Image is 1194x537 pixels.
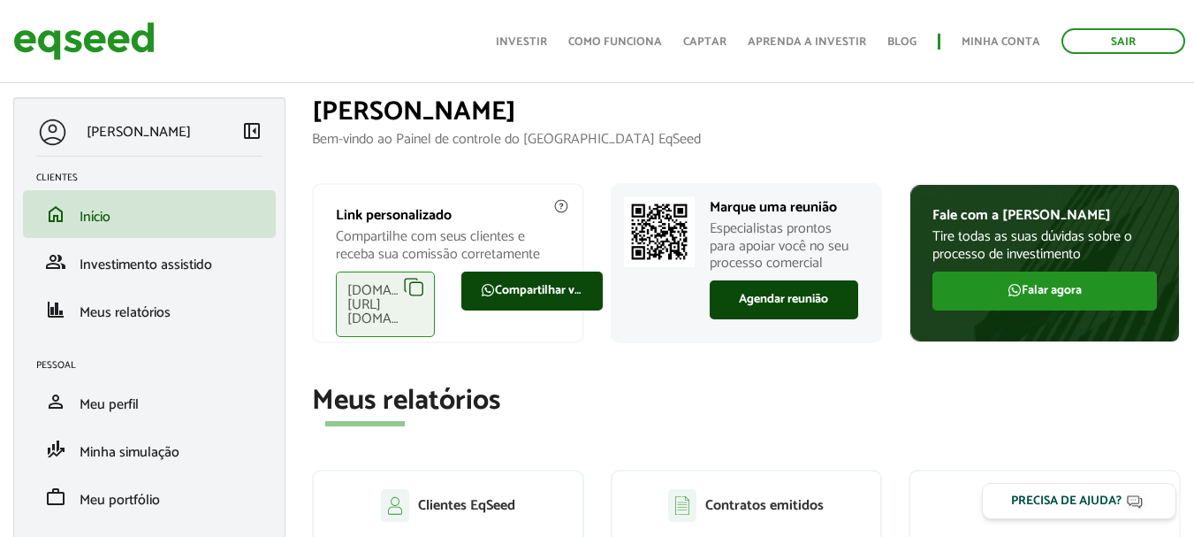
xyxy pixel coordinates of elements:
h2: Clientes [36,173,276,183]
img: agent-clientes.svg [381,489,409,521]
h1: [PERSON_NAME] [312,97,1181,127]
span: work [45,487,66,508]
a: Colapsar menu [241,120,262,145]
p: Link personalizado [336,207,560,224]
p: Clientes EqSeed [418,497,515,514]
p: Bem-vindo ao Painel de controle do [GEOGRAPHIC_DATA] EqSeed [312,131,1181,148]
img: FaWhatsapp.svg [1008,283,1022,297]
li: Início [23,190,276,238]
img: FaWhatsapp.svg [481,283,495,297]
span: Início [80,205,110,229]
h2: Pessoal [36,360,276,371]
p: Marque uma reunião [710,199,859,216]
a: Investir [496,36,547,48]
p: [PERSON_NAME] [87,124,191,141]
span: left_panel_close [241,120,262,142]
a: Agendar reunião [710,280,859,319]
a: finance_modeMinha simulação [36,439,262,460]
a: Compartilhar via WhatsApp [461,272,603,311]
li: Minha simulação [23,426,276,473]
p: Fale com a [PERSON_NAME] [932,207,1157,224]
span: Meu perfil [80,393,139,417]
span: Meus relatórios [80,301,171,325]
span: Minha simulação [80,441,179,464]
a: groupInvestimento assistido [36,251,262,272]
li: Meus relatórios [23,286,276,334]
a: personMeu perfil [36,391,262,412]
span: group [45,251,66,272]
span: finance_mode [45,439,66,460]
span: Investimento assistido [80,253,212,277]
a: financeMeus relatórios [36,299,262,320]
h2: Meus relatórios [312,386,1181,417]
p: Compartilhe com seus clientes e receba sua comissão corretamente [336,228,560,262]
a: Como funciona [568,36,662,48]
a: Blog [887,36,916,48]
p: Tire todas as suas dúvidas sobre o processo de investimento [932,228,1157,262]
a: Falar agora [932,272,1157,311]
a: Minha conta [962,36,1040,48]
img: EqSeed [13,18,155,65]
p: Especialistas prontos para apoiar você no seu processo comercial [710,220,859,272]
a: homeInício [36,203,262,225]
a: Sair [1061,28,1185,54]
span: finance [45,299,66,320]
a: workMeu portfólio [36,487,262,508]
span: home [45,203,66,225]
div: [DOMAIN_NAME][URL][DOMAIN_NAME] [336,272,435,337]
span: person [45,391,66,412]
li: Meu portfólio [23,473,276,521]
p: Contratos emitidos [705,497,824,514]
li: Meu perfil [23,378,276,426]
img: Marcar reunião com consultor [624,196,695,267]
li: Investimento assistido [23,238,276,286]
img: agent-contratos.svg [668,489,696,522]
img: agent-meulink-info2.svg [553,198,569,214]
a: Captar [683,36,726,48]
span: Meu portfólio [80,488,160,512]
a: Aprenda a investir [748,36,866,48]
